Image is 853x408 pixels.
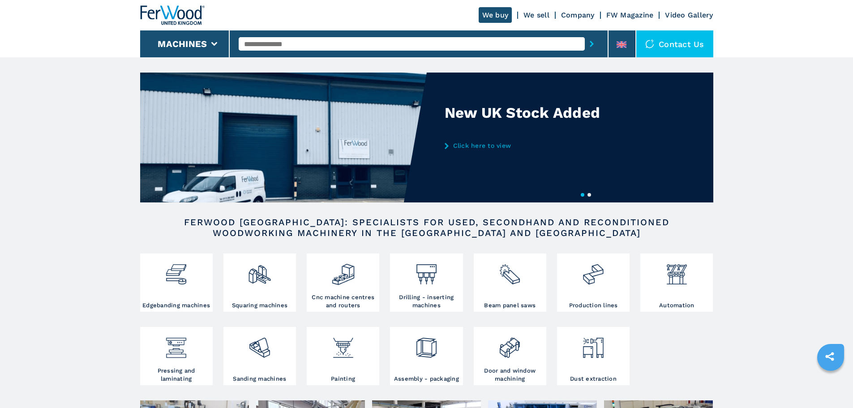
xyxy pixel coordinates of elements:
[248,329,271,360] img: levigatrici_2.png
[569,301,618,309] h3: Production lines
[640,253,713,312] a: Automation
[394,375,459,383] h3: Assembly - packaging
[392,293,460,309] h3: Drilling - inserting machines
[232,301,287,309] h3: Squaring machines
[307,253,379,312] a: Cnc machine centres and routers
[479,7,512,23] a: We buy
[581,329,605,360] img: aspirazione_1.png
[645,39,654,48] img: Contact us
[587,193,591,197] button: 2
[169,217,685,238] h2: FERWOOD [GEOGRAPHIC_DATA]: SPECIALISTS FOR USED, SECONDHAND AND RECONDITIONED WOODWORKING MACHINE...
[390,253,463,312] a: Drilling - inserting machines
[476,367,544,383] h3: Door and window machining
[606,11,654,19] a: FW Magazine
[140,73,427,202] img: New UK Stock Added
[415,256,438,286] img: foratrici_inseritrici_2.png
[223,327,296,385] a: Sanding machines
[140,253,213,312] a: Edgebanding machines
[815,368,846,401] iframe: Chat
[309,293,377,309] h3: Cnc machine centres and routers
[223,253,296,312] a: Squaring machines
[415,329,438,360] img: montaggio_imballaggio_2.png
[561,11,595,19] a: Company
[142,301,210,309] h3: Edgebanding machines
[233,375,286,383] h3: Sanding machines
[331,329,355,360] img: verniciatura_1.png
[585,34,599,54] button: submit-button
[140,327,213,385] a: Pressing and laminating
[142,367,210,383] h3: Pressing and laminating
[248,256,271,286] img: squadratrici_2.png
[498,256,522,286] img: sezionatrici_2.png
[164,329,188,360] img: pressa-strettoia.png
[390,327,463,385] a: Assembly - packaging
[581,256,605,286] img: linee_di_produzione_2.png
[819,345,841,368] a: sharethis
[158,39,207,49] button: Machines
[557,327,630,385] a: Dust extraction
[307,327,379,385] a: Painting
[445,142,620,149] a: Click here to view
[484,301,536,309] h3: Beam panel saws
[498,329,522,360] img: lavorazione_porte_finestre_2.png
[474,253,546,312] a: Beam panel saws
[331,256,355,286] img: centro_di_lavoro_cnc_2.png
[164,256,188,286] img: bordatrici_1.png
[636,30,713,57] div: Contact us
[665,11,713,19] a: Video Gallery
[570,375,617,383] h3: Dust extraction
[557,253,630,312] a: Production lines
[474,327,546,385] a: Door and window machining
[665,256,689,286] img: automazione.png
[581,193,584,197] button: 1
[523,11,549,19] a: We sell
[659,301,694,309] h3: Automation
[140,5,205,25] img: Ferwood
[331,375,355,383] h3: Painting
